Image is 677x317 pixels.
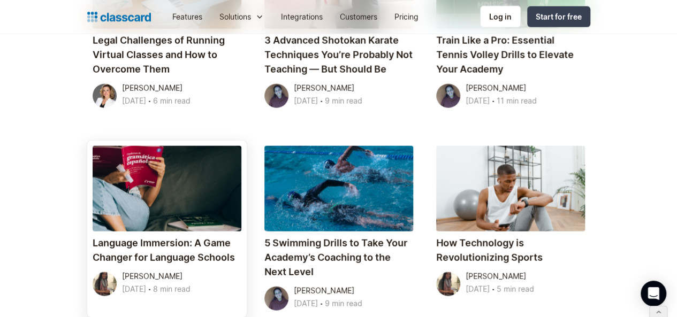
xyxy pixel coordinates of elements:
h4: Language Immersion: A Game Changer for Language Schools [93,236,241,265]
div: [PERSON_NAME] [294,284,354,297]
div: [PERSON_NAME] [122,270,182,283]
a: Start for free [527,6,590,27]
h4: 3 Advanced Shotokan Karate Techniques You’re Probably Not Teaching — But Should Be [264,33,413,76]
a: Features [164,5,211,29]
div: 8 min read [153,283,191,296]
a: Customers [331,5,386,29]
div: 6 min read [153,95,191,107]
a: home [87,10,151,25]
div: [PERSON_NAME] [466,270,526,283]
div: ‧ [318,95,325,110]
div: [DATE] [466,95,490,107]
div: [PERSON_NAME] [466,82,526,95]
div: [PERSON_NAME] [294,82,354,95]
a: Pricing [386,5,427,29]
a: Integrations [272,5,331,29]
div: [DATE] [294,297,318,310]
div: [PERSON_NAME] [122,82,182,95]
h4: Train Like a Pro: Essential Tennis Volley Drills to Elevate Your Academy [436,33,585,76]
div: 11 min read [497,95,537,107]
h4: How Technology is Revolutionizing Sports [436,236,585,265]
h4: Legal Challenges of Running Virtual Classes and How to Overcome Them [93,33,241,76]
div: [DATE] [294,95,318,107]
div: 9 min read [325,297,362,310]
div: [DATE] [466,283,490,296]
div: ‧ [318,297,325,312]
div: 5 min read [497,283,534,296]
div: 9 min read [325,95,362,107]
h4: 5 Swimming Drills to Take Your Academy’s Coaching to the Next Level [264,236,413,279]
div: Start for free [536,11,582,22]
div: Solutions [219,11,251,22]
a: Log in [480,6,521,28]
div: Open Intercom Messenger [641,281,666,306]
div: Solutions [211,5,272,29]
div: ‧ [146,95,153,110]
div: ‧ [146,283,153,298]
div: Log in [489,11,512,22]
div: ‧ [490,283,497,298]
div: ‧ [490,95,497,110]
div: [DATE] [122,95,146,107]
div: [DATE] [122,283,146,296]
